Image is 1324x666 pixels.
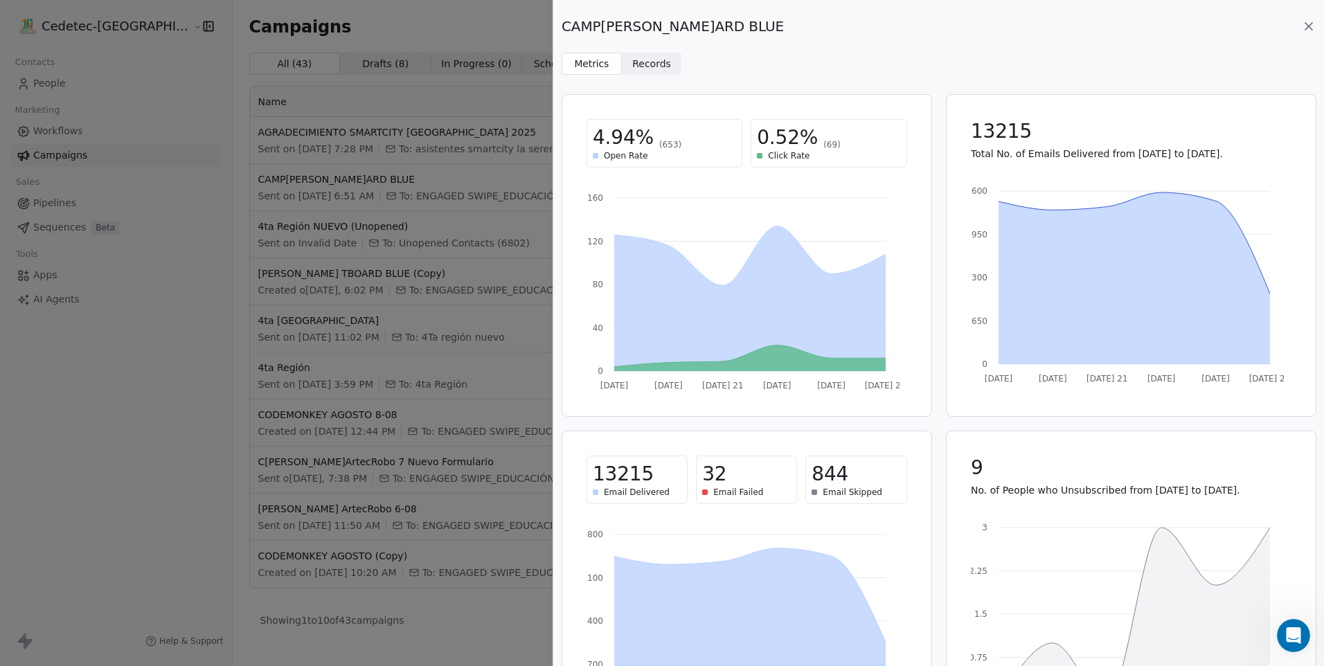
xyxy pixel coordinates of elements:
span: 4.94% [593,125,654,150]
span: 13215 [971,119,1032,144]
h1: [PERSON_NAME] [67,7,157,17]
tspan: [DATE] 21 [1086,374,1127,384]
img: Profile image for Mrinal [39,8,62,30]
div: Guillermo says… [11,105,266,237]
tspan: 2800 [582,530,603,539]
div: [DATE] [11,347,266,366]
tspan: 0 [598,366,603,376]
div: UFFFF AGAIN US MORE THAN N3 DAYS TO SEND A CAMPAIGN FREALLY WE DONT KNOW HAVE TO DO YOU Always ch... [50,366,266,477]
tspan: [DATE] 24 [1249,374,1290,384]
tspan: [DATE] 21 [702,381,744,390]
tspan: 40 [593,323,603,333]
div: Hi,I understand.The team is made aware of the implementation, and I will get back to you with an ... [11,237,227,336]
tspan: 160 [587,193,603,203]
div: I understand. [22,267,216,280]
div: The team is made aware of the implementation, and I will get back to you with an update on it. [22,287,216,327]
tspan: [DATE] [1147,374,1175,384]
button: Upload attachment [66,453,77,465]
iframe: Intercom live chat [1277,619,1310,652]
span: 0.52% [757,125,818,150]
span: Email Failed [713,487,763,498]
span: Click Rate [768,150,809,161]
p: +1 other [67,17,107,31]
span: (653) [659,139,681,150]
tspan: [DATE] [984,374,1012,384]
span: 13215 [593,462,654,487]
tspan: 3 [982,523,987,532]
tspan: [DATE] [763,381,791,390]
span: Records [632,57,671,71]
span: 9 [971,456,983,480]
span: Email Delivered [604,487,670,498]
tspan: 1300 [966,273,987,282]
tspan: 2600 [966,186,987,196]
tspan: 0.75 [969,653,987,663]
p: Total No. of Emails Delivered from [DATE] to [DATE]. [971,147,1291,161]
span: CAMP[PERSON_NAME]ARD BLUE [562,17,784,36]
div: Close [243,6,268,30]
div: Guillermo says… [11,366,266,478]
tspan: 2.25 [969,566,987,576]
tspan: [DATE] [654,381,683,390]
span: Email Skipped [823,487,882,498]
tspan: [DATE] [817,381,846,390]
tspan: [DATE] [1201,374,1230,384]
tspan: 1.5 [974,609,987,619]
div: Hi, [22,246,216,260]
tspan: [DATE] [1039,374,1067,384]
span: 32 [702,462,726,487]
span: 844 [812,462,848,487]
div: Mrinal says… [11,237,266,347]
tspan: 650 [972,316,987,326]
button: Home [217,6,243,32]
textarea: Message… [12,424,265,448]
tspan: [DATE] 24 [865,381,906,390]
span: (69) [823,139,841,150]
button: Send a message… [238,448,260,470]
div: UFFFF AGAIN US MORE THAN N3 DAYS TO SEND A CAMPAIGN FREALLY WE DONT KNOW HAVE TO DO YOU Always ch... [61,374,255,469]
button: Gif picker [44,453,55,465]
tspan: 120 [587,237,603,246]
button: Emoji picker [21,453,33,465]
p: No. of People who Unsubscribed from [DATE] to [DATE]. [971,483,1291,497]
button: go back [9,6,35,32]
tspan: 80 [593,280,603,289]
tspan: 2100 [582,573,603,583]
tspan: 0 [982,359,987,369]
span: Open Rate [604,150,648,161]
tspan: [DATE] [600,381,629,390]
tspan: 1400 [582,616,603,626]
tspan: 1950 [966,230,987,240]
